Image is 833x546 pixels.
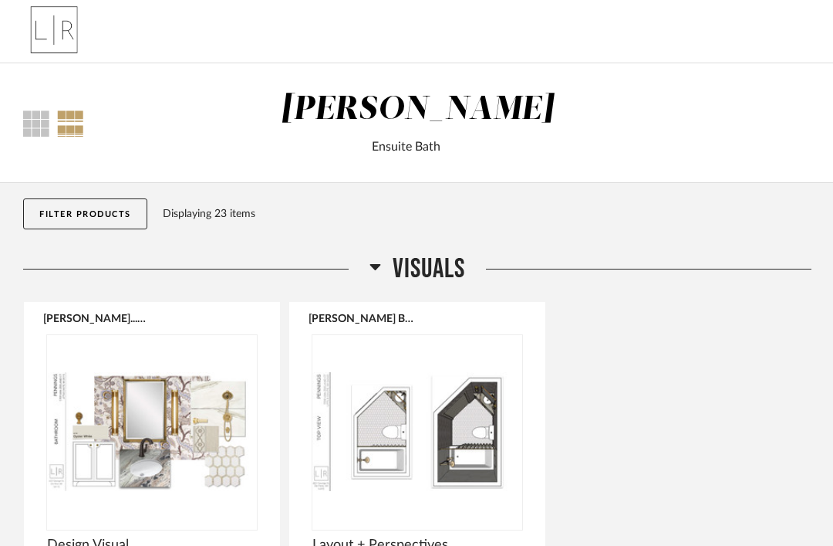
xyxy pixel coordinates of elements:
[312,335,522,528] img: undefined
[393,253,465,286] span: Visuals
[43,312,148,324] button: [PERSON_NAME]...h Visual.pdf
[23,198,147,229] button: Filter Products
[309,312,413,324] button: [PERSON_NAME] BATH (3).pdf
[47,335,257,528] img: undefined
[281,93,555,126] div: [PERSON_NAME]
[158,137,654,156] div: Ensuite Bath
[23,1,85,63] img: 3f54072b-562e-4beb-89b6-fd85fa32a48b.png
[163,205,804,222] div: Displaying 23 items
